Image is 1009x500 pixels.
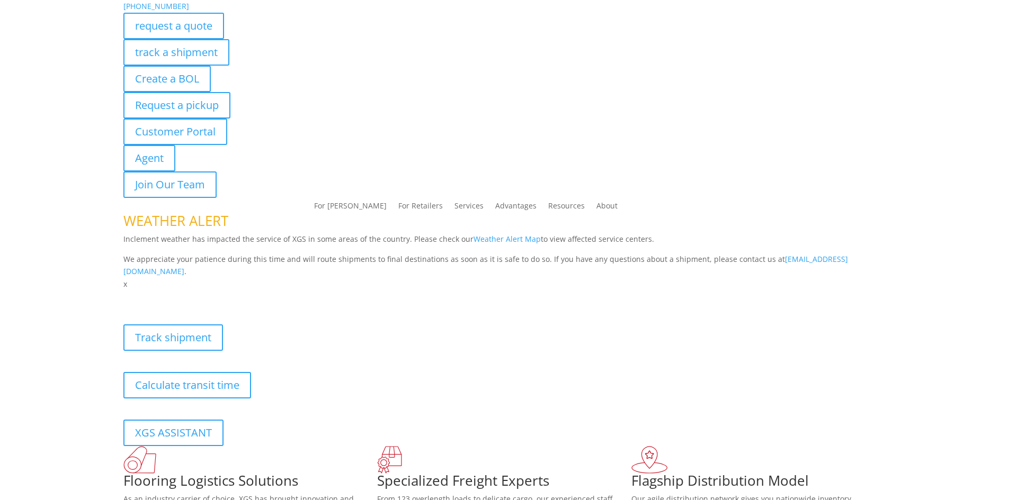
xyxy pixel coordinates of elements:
a: XGS ASSISTANT [123,420,224,446]
a: Join Our Team [123,171,217,198]
img: xgs-icon-flagship-distribution-model-red [631,446,668,474]
img: xgs-icon-total-supply-chain-intelligence-red [123,446,156,474]
a: Weather Alert Map [474,234,541,244]
a: Calculate transit time [123,372,251,398]
a: For [PERSON_NAME] [314,202,387,214]
p: We appreciate your patience during this time and will route shipments to final destinations as so... [123,253,886,278]
a: For Retailers [398,202,443,214]
a: Track shipment [123,324,223,351]
a: Agent [123,145,175,171]
a: Request a pickup [123,92,230,119]
h1: Specialized Freight Experts [377,474,631,493]
a: About [596,202,618,214]
img: xgs-icon-focused-on-flooring-red [377,446,402,474]
p: x [123,278,886,290]
a: track a shipment [123,39,229,66]
a: [PHONE_NUMBER] [123,1,189,11]
p: Inclement weather has impacted the service of XGS in some areas of the country. Please check our ... [123,233,886,253]
a: Resources [548,202,585,214]
h1: Flooring Logistics Solutions [123,474,378,493]
span: WEATHER ALERT [123,211,228,230]
a: Create a BOL [123,66,211,92]
h1: Flagship Distribution Model [631,474,886,493]
a: request a quote [123,13,224,39]
a: Customer Portal [123,119,227,145]
a: Services [454,202,484,214]
b: Visibility, transparency, and control for your entire supply chain. [123,292,360,302]
a: Advantages [495,202,537,214]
